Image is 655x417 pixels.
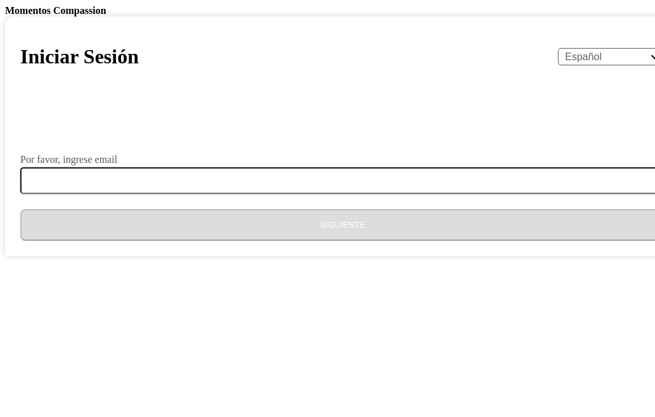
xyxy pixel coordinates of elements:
[20,45,139,68] h1: Iniciar Sesión
[5,5,106,16] b: Momentos Compassion
[20,155,117,165] label: Por favor, ingrese email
